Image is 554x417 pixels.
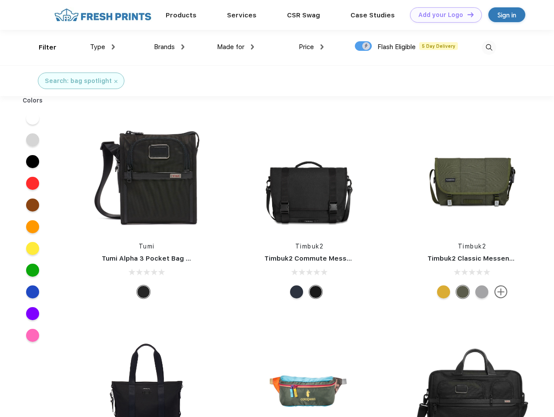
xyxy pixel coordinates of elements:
span: Made for [217,43,244,51]
a: Timbuk2 [295,243,324,250]
span: 5 Day Delivery [419,42,458,50]
div: Eco Amber [437,285,450,298]
img: dropdown.png [320,44,324,50]
span: Brands [154,43,175,51]
a: Products [166,11,197,19]
div: Search: bag spotlight [45,76,112,86]
span: Price [299,43,314,51]
img: func=resize&h=266 [89,118,204,233]
div: Add your Logo [418,11,463,19]
span: Type [90,43,105,51]
img: dropdown.png [112,44,115,50]
a: Timbuk2 [458,243,487,250]
div: Sign in [497,10,516,20]
a: Timbuk2 Commute Messenger Bag [264,255,381,262]
div: Eco Army [456,285,469,298]
a: Tumi Alpha 3 Pocket Bag Small [102,255,204,262]
img: func=resize&h=266 [251,118,367,233]
div: Eco Nautical [290,285,303,298]
img: desktop_search.svg [482,40,496,55]
img: more.svg [494,285,507,298]
div: Eco Black [309,285,322,298]
div: Filter [39,43,57,53]
img: dropdown.png [181,44,184,50]
img: fo%20logo%202.webp [52,7,154,23]
a: Sign in [488,7,525,22]
a: Tumi [139,243,155,250]
div: Colors [16,96,50,105]
img: DT [467,12,474,17]
img: filter_cancel.svg [114,80,117,83]
img: dropdown.png [251,44,254,50]
div: Black [137,285,150,298]
span: Flash Eligible [377,43,416,51]
a: Timbuk2 Classic Messenger Bag [427,255,535,262]
div: Eco Rind Pop [475,285,488,298]
img: func=resize&h=266 [414,118,530,233]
